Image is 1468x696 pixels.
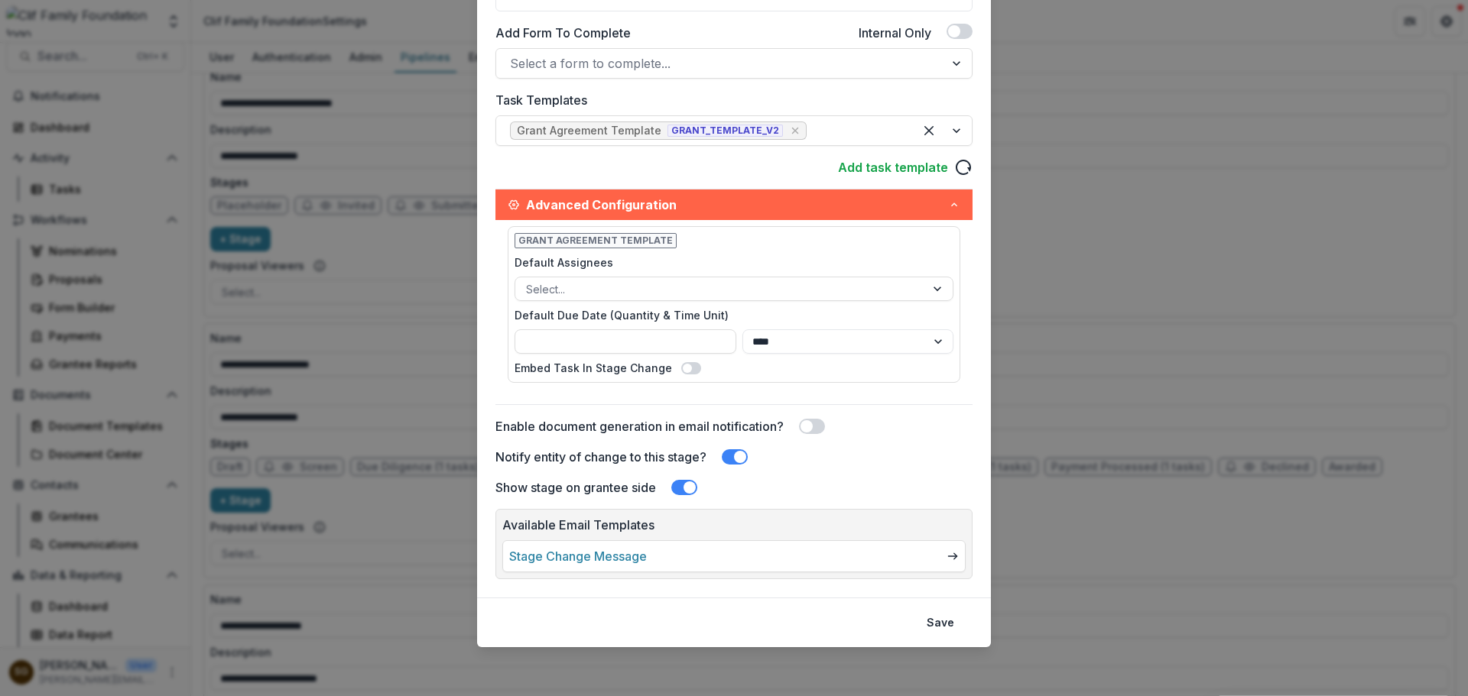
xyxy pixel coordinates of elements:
[515,233,677,248] span: Grant Agreement Template
[495,91,963,109] label: Task Templates
[917,610,963,635] button: Save
[495,448,706,466] label: Notify entity of change to this stage?
[667,125,783,137] span: GRANT_TEMPLATE_V2
[954,158,973,176] svg: reload
[788,123,803,138] div: Remove [object Object]
[859,24,931,42] label: Internal Only
[495,24,631,42] label: Add Form To Complete
[495,189,973,220] button: Advanced Configuration
[917,118,941,143] div: Clear selected options
[515,254,944,270] label: Default Assignees
[495,478,656,497] label: Show stage on grantee side
[495,417,784,435] label: Enable document generation in email notification?
[509,547,647,565] a: Stage Change Message
[526,196,948,214] span: Advanced Configuration
[502,516,966,534] p: Available Email Templates
[517,125,661,138] div: Grant Agreement Template
[495,220,973,404] div: Advanced Configuration
[515,360,672,376] label: Embed Task In Stage Change
[515,307,944,323] label: Default Due Date (Quantity & Time Unit)
[838,158,948,176] a: Add task template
